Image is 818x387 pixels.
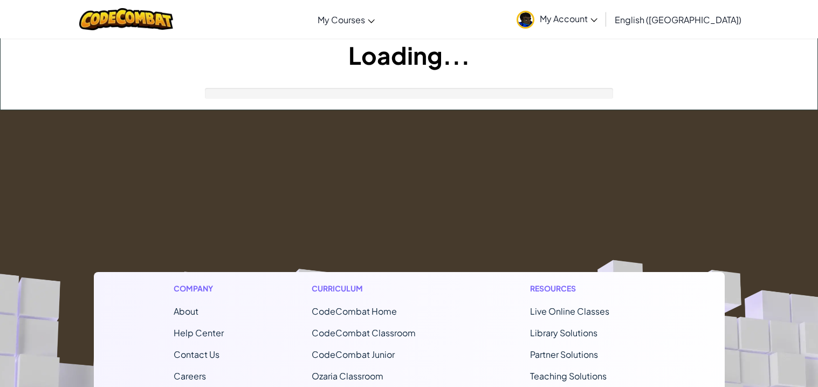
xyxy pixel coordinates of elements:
span: CodeCombat Home [312,305,397,317]
span: My Courses [318,14,365,25]
a: English ([GEOGRAPHIC_DATA]) [609,5,747,34]
a: Help Center [174,327,224,338]
span: English ([GEOGRAPHIC_DATA]) [615,14,741,25]
span: Contact Us [174,349,219,360]
a: My Courses [312,5,380,34]
a: Library Solutions [530,327,597,338]
a: Ozaria Classroom [312,370,383,382]
a: My Account [511,2,603,36]
a: Partner Solutions [530,349,598,360]
a: CodeCombat Classroom [312,327,416,338]
a: CodeCombat Junior [312,349,395,360]
a: About [174,305,198,317]
h1: Resources [530,283,645,294]
h1: Company [174,283,224,294]
a: Teaching Solutions [530,370,607,382]
h1: Loading... [1,38,817,72]
a: Live Online Classes [530,305,609,317]
span: My Account [540,13,597,24]
img: CodeCombat logo [79,8,174,30]
a: Careers [174,370,206,382]
h1: Curriculum [312,283,442,294]
img: avatar [517,11,534,29]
